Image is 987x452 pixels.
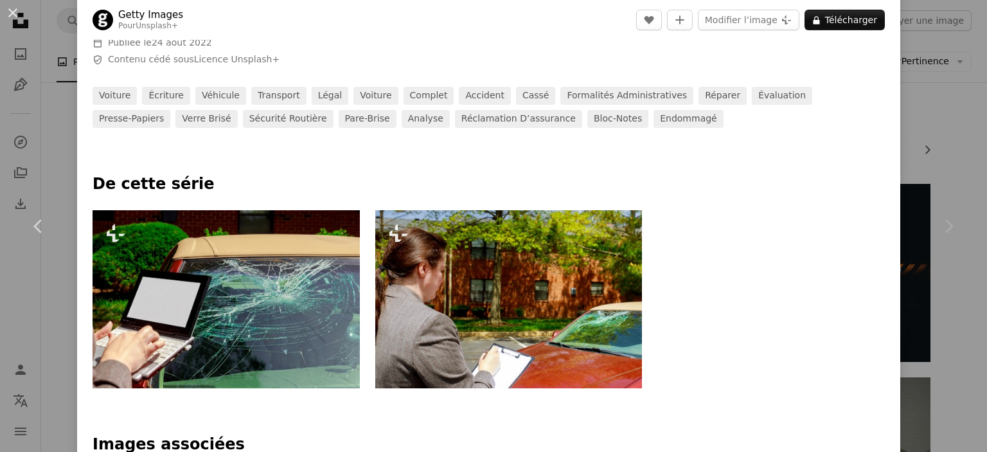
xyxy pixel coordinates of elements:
[93,210,360,388] img: Un agent d’assurance remplit le formulaire de réclamation d’assurance sur un ordinateur portable ...
[136,21,178,30] a: Unsplash+
[560,87,693,105] a: formalités administratives
[698,87,747,105] a: réparer
[175,110,237,128] a: Verre brisé
[516,87,556,105] a: cassé
[93,110,170,128] a: presse-papiers
[459,87,510,105] a: Accident
[587,110,648,128] a: bloc-notes
[455,110,582,128] a: Réclamation d’assurance
[667,10,693,30] button: Ajouter à la collection
[251,87,307,105] a: transport
[910,165,987,288] div: Suivant
[118,21,183,32] div: Pour
[93,174,885,195] p: De cette série
[375,293,643,305] a: Une femme d’agent d’assurance remplit le formulaire après un accident de voiture, un accident
[194,54,280,64] a: Licence Unsplash+
[243,110,333,128] a: sécurité routière
[402,110,450,128] a: Analyse
[339,110,396,128] a: pare-brise
[654,110,724,128] a: endommagé
[93,87,137,105] a: voiture
[93,293,360,305] a: Un agent d’assurance remplit le formulaire de réclamation d’assurance sur un ordinateur portable ...
[142,87,190,105] a: écriture
[404,87,454,105] a: complet
[375,210,643,388] img: Une femme d’agent d’assurance remplit le formulaire après un accident de voiture, un accident
[752,87,812,105] a: évaluation
[195,87,246,105] a: véhicule
[312,87,349,105] a: légal
[805,10,885,30] button: Télécharger
[636,10,662,30] button: J’aime
[93,10,113,30] img: Accéder au profil de Getty Images
[353,87,398,105] a: voiture
[152,37,212,48] time: 24 août 2022 à 21:46:09 UTC+2
[108,53,280,66] span: Contenu cédé sous
[118,8,183,21] a: Getty Images
[698,10,799,30] button: Modifier l’image
[108,37,212,48] span: Publiée le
